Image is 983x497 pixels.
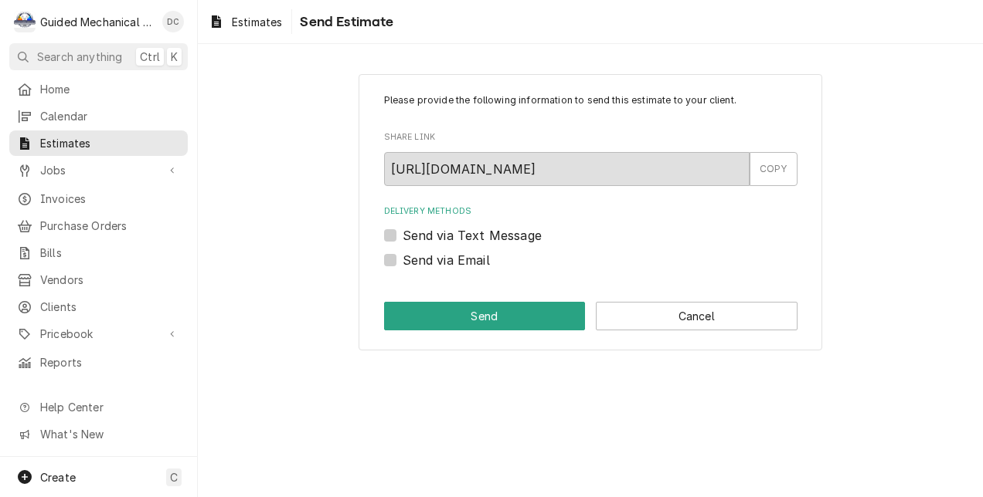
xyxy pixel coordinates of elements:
span: Invoices [40,191,180,207]
a: Home [9,76,188,102]
a: Estimates [202,9,288,35]
div: Daniel Cornell's Avatar [162,11,184,32]
span: Send Estimate [295,12,393,32]
a: Go to What's New [9,421,188,447]
a: Go to Help Center [9,394,188,420]
button: Cancel [596,302,798,330]
span: Estimates [40,135,180,151]
a: Clients [9,294,188,319]
span: Create [40,471,76,484]
span: Calendar [40,108,180,124]
span: Reports [40,354,180,370]
span: Bills [40,245,180,261]
label: Send via Email [403,251,490,269]
div: Button Group [384,302,798,330]
span: C [170,469,178,485]
div: Guided Mechanical Services, LLC's Avatar [14,11,36,32]
div: Delivery Methods [384,205,798,269]
span: Pricebook [40,326,157,342]
label: Share Link [384,131,798,144]
a: Bills [9,240,188,265]
span: What's New [40,426,179,442]
span: Clients [40,299,180,315]
div: Share Link [384,131,798,186]
button: Search anythingCtrlK [9,43,188,70]
span: Jobs [40,162,157,178]
span: Vendors [40,272,180,288]
span: Search anything [37,49,122,65]
span: K [171,49,178,65]
div: Estimate Send Form [384,93,798,269]
span: Purchase Orders [40,218,180,234]
a: Purchase Orders [9,213,188,238]
button: COPY [750,152,798,186]
span: Estimates [232,14,282,30]
a: Invoices [9,186,188,211]
a: Go to Pricebook [9,321,188,347]
label: Send via Text Message [403,226,542,245]
div: DC [162,11,184,32]
div: Guided Mechanical Services, LLC [40,14,154,30]
a: Vendors [9,267,188,292]
button: Send [384,302,586,330]
p: Please provide the following information to send this estimate to your client. [384,93,798,107]
a: Calendar [9,103,188,129]
label: Delivery Methods [384,205,798,218]
a: Estimates [9,130,188,156]
span: Ctrl [140,49,160,65]
div: Button Group Row [384,302,798,330]
a: Reports [9,350,188,375]
div: G [14,11,36,32]
a: Go to Jobs [9,157,188,183]
div: Estimate Send [359,74,822,350]
span: Help Center [40,399,179,415]
span: Home [40,81,180,97]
